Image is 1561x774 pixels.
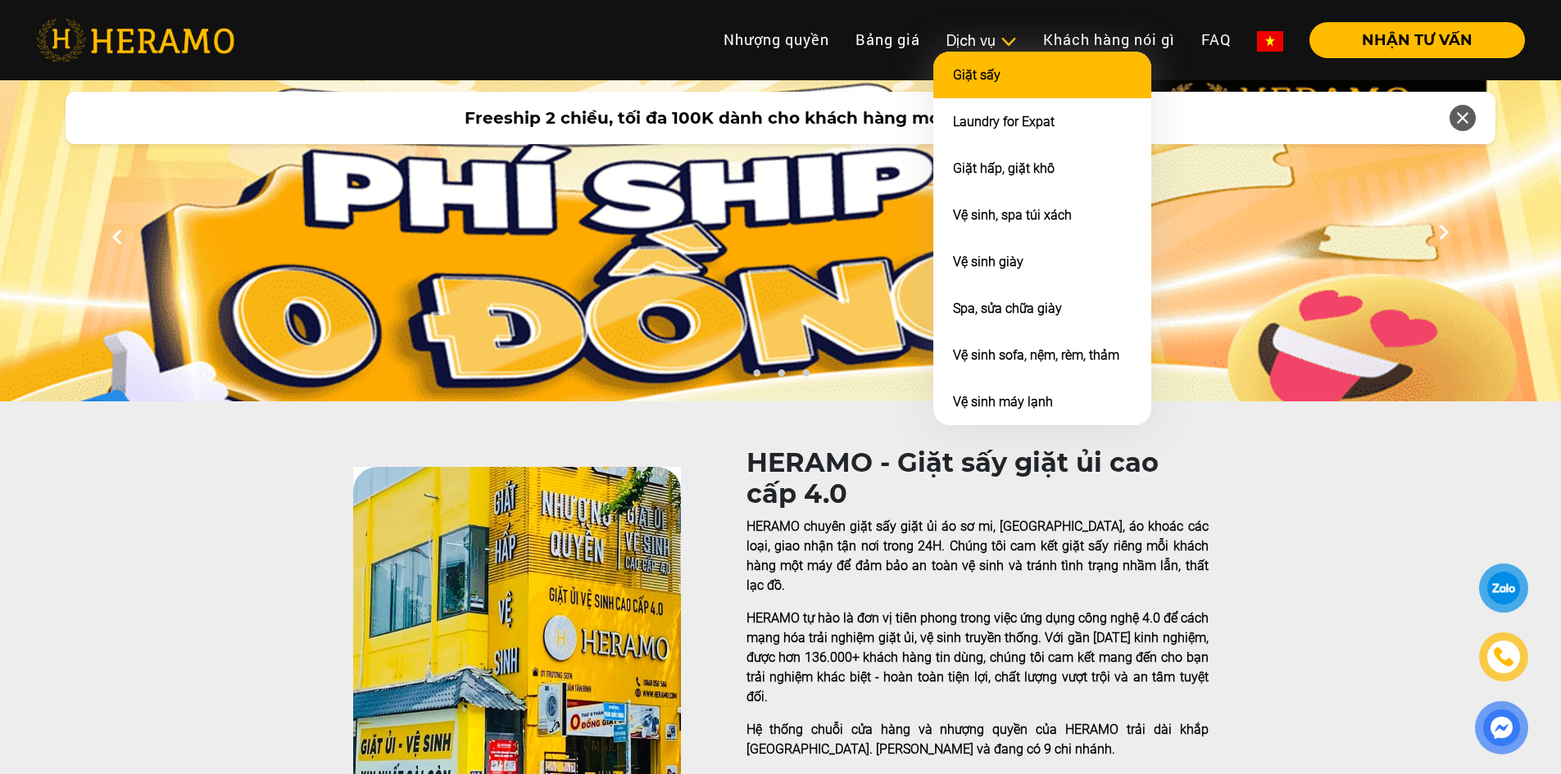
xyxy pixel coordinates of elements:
[953,207,1072,223] a: Vệ sinh, spa túi xách
[746,609,1209,707] p: HERAMO tự hào là đơn vị tiên phong trong việc ứng dụng công nghệ 4.0 để cách mạng hóa trải nghiệm...
[746,517,1209,595] p: HERAMO chuyên giặt sấy giặt ủi áo sơ mi, [GEOGRAPHIC_DATA], áo khoác các loại, giao nhận tận nơi ...
[773,369,789,385] button: 2
[748,369,765,385] button: 1
[746,720,1209,759] p: Hệ thống chuỗi cửa hàng và nhượng quyền của HERAMO trải dài khắp [GEOGRAPHIC_DATA]. [PERSON_NAME]...
[1309,22,1525,58] button: NHẬN TƯ VẤN
[953,394,1053,410] a: Vệ sinh máy lạnh
[953,114,1055,129] a: Laundry for Expat
[1000,34,1017,50] img: subToggleIcon
[842,22,933,57] a: Bảng giá
[1492,645,1515,668] img: phone-icon
[1257,31,1283,52] img: vn-flag.png
[953,67,1001,83] a: Giặt sấy
[953,347,1119,363] a: Vệ sinh sofa, nệm, rèm, thảm
[36,19,234,61] img: heramo-logo.png
[797,369,814,385] button: 3
[746,447,1209,510] h1: HERAMO - Giặt sấy giặt ủi cao cấp 4.0
[953,254,1023,269] a: Vệ sinh giày
[1296,33,1525,48] a: NHẬN TƯ VẤN
[1030,22,1188,57] a: Khách hàng nói gì
[465,106,945,130] span: Freeship 2 chiều, tối đa 100K dành cho khách hàng mới
[953,161,1055,176] a: Giặt hấp, giặt khô
[710,22,842,57] a: Nhượng quyền
[1482,635,1526,679] a: phone-icon
[946,29,1017,52] div: Dịch vụ
[1188,22,1244,57] a: FAQ
[953,301,1062,316] a: Spa, sửa chữa giày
